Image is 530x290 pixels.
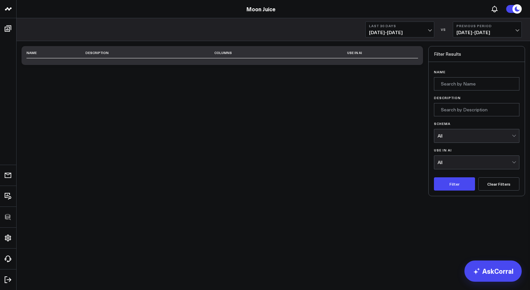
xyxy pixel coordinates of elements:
[464,261,522,282] a: AskCorral
[214,47,313,58] th: Columns
[369,30,431,35] span: [DATE] - [DATE]
[434,77,519,90] input: Search by Name
[434,122,519,126] label: Schema
[438,28,450,31] div: VS
[85,47,214,58] th: Description
[478,177,519,191] button: Clear Filters
[434,177,475,191] button: Filter
[369,24,431,28] b: Last 30 Days
[365,22,434,37] button: Last 30 Days[DATE]-[DATE]
[434,96,519,100] label: Description
[434,103,519,116] input: Search by Description
[456,30,518,35] span: [DATE] - [DATE]
[313,47,397,58] th: Use in AI
[26,47,85,58] th: Name
[429,46,525,62] div: Filter Results
[456,24,518,28] b: Previous Period
[434,148,519,152] label: Use in AI
[246,5,276,13] a: Moon Juice
[438,133,512,139] div: All
[434,70,519,74] label: Name
[453,22,522,37] button: Previous Period[DATE]-[DATE]
[438,160,512,165] div: All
